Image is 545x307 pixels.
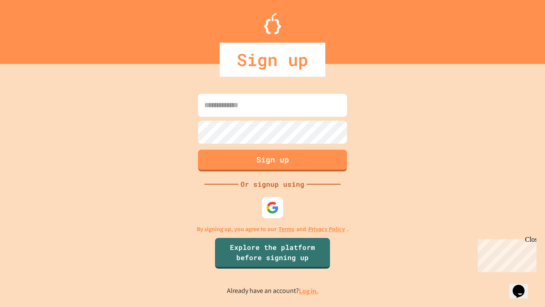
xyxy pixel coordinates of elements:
[238,179,307,189] div: Or signup using
[509,273,536,298] iframe: chat widget
[278,225,294,234] a: Terms
[3,3,59,54] div: Chat with us now!Close
[308,225,345,234] a: Privacy Policy
[264,13,281,34] img: Logo.svg
[474,236,536,272] iframe: chat widget
[227,286,318,296] p: Already have an account?
[299,287,318,295] a: Log in.
[198,150,347,171] button: Sign up
[197,225,349,234] p: By signing up, you agree to our and .
[215,238,330,269] a: Explore the platform before signing up
[220,43,325,77] div: Sign up
[266,201,279,214] img: google-icon.svg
